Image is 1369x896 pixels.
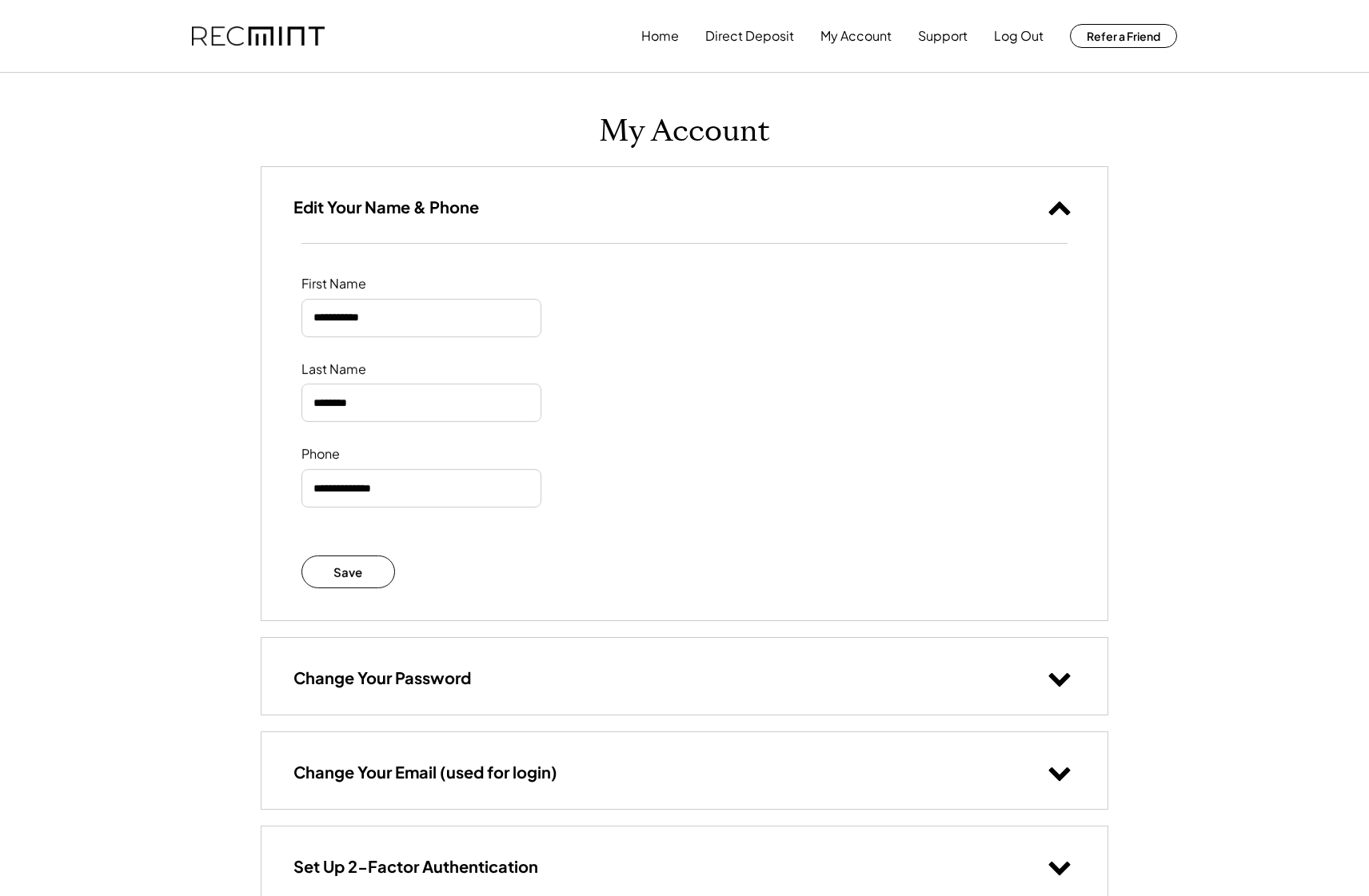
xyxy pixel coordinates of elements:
div: First Name [301,276,461,293]
h3: Change Your Password [293,667,471,688]
h3: Change Your Email (used for login) [293,762,557,783]
div: Last Name [301,360,461,377]
button: Support [918,20,968,52]
h3: Set Up 2-Factor Authentication [293,856,538,877]
button: Refer a Friend [1070,24,1177,48]
button: Home [641,20,679,52]
button: Save [301,556,395,588]
h3: Edit Your Name & Phone [293,197,479,217]
button: Direct Deposit [705,20,794,52]
button: Log Out [994,20,1044,52]
div: Phone [301,446,461,463]
h1: My Account [599,113,770,150]
img: recmint-logotype%403x.png [192,26,325,46]
button: My Account [820,20,892,52]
